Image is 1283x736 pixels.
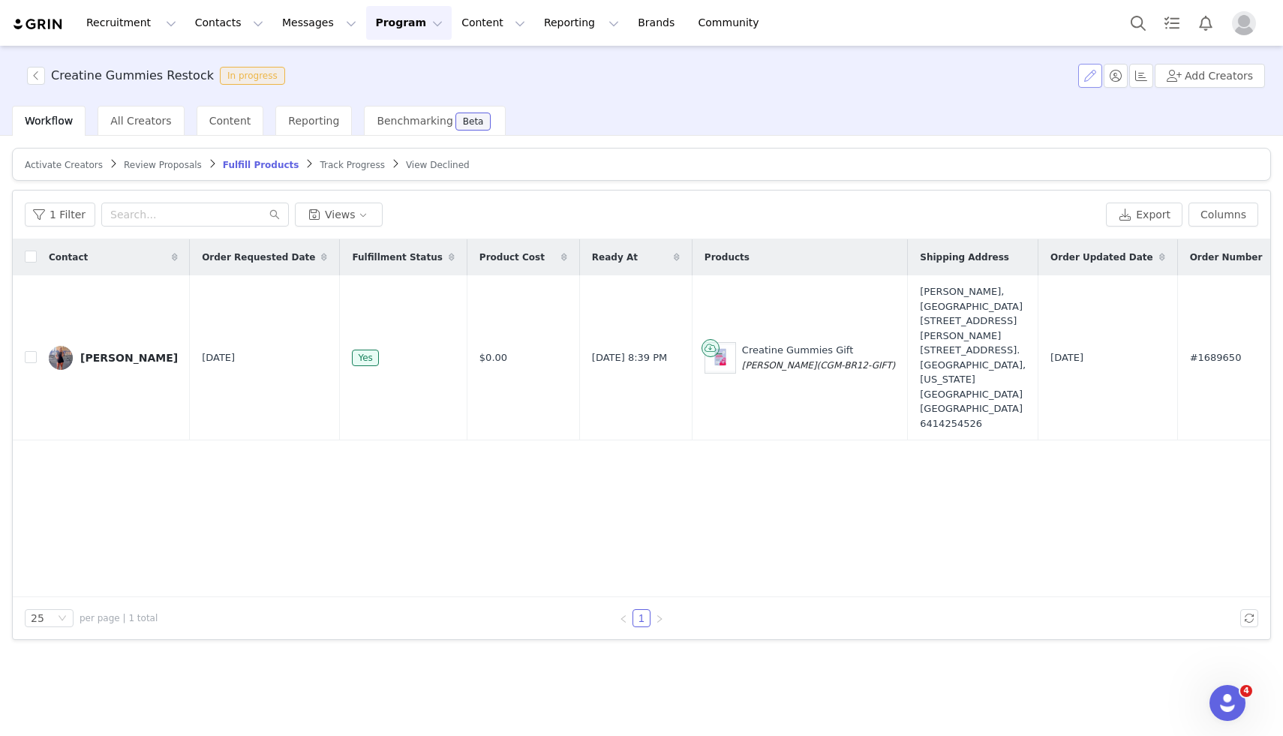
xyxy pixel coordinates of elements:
[920,416,1026,431] div: 6414254526
[619,614,628,623] i: icon: left
[12,17,65,32] img: grin logo
[49,251,88,264] span: Contact
[273,6,365,40] button: Messages
[320,160,384,170] span: Track Progress
[1240,685,1252,697] span: 4
[27,67,291,85] span: [object Object]
[452,6,534,40] button: Content
[202,251,315,264] span: Order Requested Date
[101,203,289,227] input: Search...
[377,115,452,127] span: Benchmarking
[49,346,73,370] img: b5a0380d-8ac5-4ccb-bf4f-a497afc1e147.jpg
[1188,203,1258,227] button: Columns
[463,117,484,126] div: Beta
[690,6,775,40] a: Community
[209,115,251,127] span: Content
[25,203,95,227] button: 1 Filter
[632,609,651,627] li: 1
[592,350,667,365] span: [DATE] 8:39 PM
[633,610,650,626] a: 1
[651,609,669,627] li: Next Page
[25,160,103,170] span: Activate Creators
[295,203,383,227] button: Views
[705,251,750,264] span: Products
[1223,11,1271,35] button: Profile
[479,350,507,365] span: $0.00
[592,251,638,264] span: Ready At
[614,609,632,627] li: Previous Page
[352,350,378,366] span: Yes
[110,115,171,127] span: All Creators
[1122,6,1155,40] button: Search
[1106,203,1182,227] button: Export
[220,67,285,85] span: In progress
[269,209,280,220] i: icon: search
[352,251,442,264] span: Fulfillment Status
[124,160,202,170] span: Review Proposals
[223,160,299,170] span: Fulfill Products
[80,611,158,625] span: per page | 1 total
[817,360,896,371] span: (CGM-BR12-GIFT)
[77,6,185,40] button: Recruitment
[49,346,178,370] a: [PERSON_NAME]
[920,284,1026,431] div: [PERSON_NAME], [GEOGRAPHIC_DATA] [STREET_ADDRESS][PERSON_NAME] [STREET_ADDRESS]. [GEOGRAPHIC_DATA...
[1050,251,1153,264] span: Order Updated Date
[1232,11,1256,35] img: placeholder-profile.jpg
[1050,350,1083,365] span: [DATE]
[186,6,272,40] button: Contacts
[288,115,339,127] span: Reporting
[1155,64,1265,88] button: Add Creators
[80,352,178,364] div: [PERSON_NAME]
[705,345,735,371] img: Product Image
[920,251,1009,264] span: Shipping Address
[58,614,67,624] i: icon: down
[366,6,452,40] button: Program
[655,614,664,623] i: icon: right
[202,350,235,365] span: [DATE]
[51,67,214,85] h3: Creatine Gummies Restock
[479,251,545,264] span: Product Cost
[1189,6,1222,40] button: Notifications
[25,115,73,127] span: Workflow
[1155,6,1188,40] a: Tasks
[535,6,628,40] button: Reporting
[629,6,688,40] a: Brands
[1190,251,1263,264] span: Order Number
[1209,685,1245,721] iframe: Intercom live chat
[742,360,817,371] span: [PERSON_NAME]
[31,610,44,626] div: 25
[742,343,895,372] div: Creatine Gummies Gift
[406,160,470,170] span: View Declined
